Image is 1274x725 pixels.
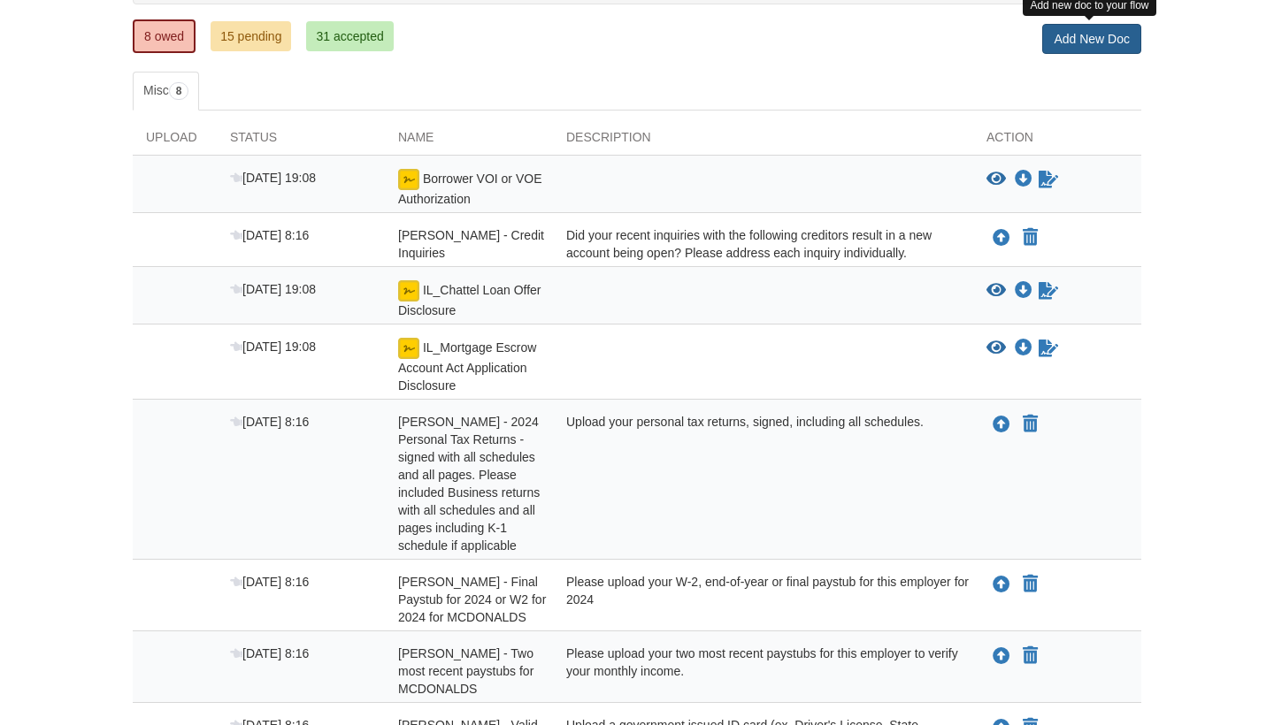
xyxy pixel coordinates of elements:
button: View IL_Mortgage Escrow Account Act Application Disclosure [986,340,1006,357]
div: Please upload your two most recent paystubs for this employer to verify your monthly income. [553,645,973,698]
span: 8 [169,82,189,100]
a: Download Borrower VOI or VOE Authorization [1015,172,1032,187]
div: Action [973,128,1141,155]
img: esign [398,338,419,359]
a: Misc [133,72,199,111]
span: [DATE] 19:08 [230,340,316,354]
a: Waiting for your co-borrower to e-sign [1037,280,1060,301]
button: Declare Paige Scarborough - Final Paystub for 2024 or W2 for 2024 for MCDONALDS not applicable [1021,574,1040,595]
a: 31 accepted [306,21,393,51]
a: Waiting for your co-borrower to e-sign [1037,338,1060,359]
div: Upload [133,128,217,155]
button: View Borrower VOI or VOE Authorization [986,171,1006,188]
img: esign [398,280,419,301]
a: 15 pending [211,21,291,51]
a: Waiting for your co-borrower to e-sign [1037,169,1060,190]
span: [DATE] 8:16 [230,228,309,242]
button: Declare Paige Scarborough - Two most recent paystubs for MCDONALDS not applicable [1021,645,1040,667]
div: Description [553,128,973,155]
button: Upload Paige Scarborough - Final Paystub for 2024 or W2 for 2024 for MCDONALDS [991,573,1012,596]
button: Upload Paige Scarborough - Two most recent paystubs for MCDONALDS [991,645,1012,668]
span: [DATE] 8:16 [230,575,309,589]
div: Name [385,128,553,155]
div: Please upload your W-2, end-of-year or final paystub for this employer for 2024 [553,573,973,626]
span: [PERSON_NAME] - 2024 Personal Tax Returns - signed with all schedules and all pages. Please inclu... [398,415,540,553]
span: IL_Mortgage Escrow Account Act Application Disclosure [398,340,536,393]
div: Status [217,128,385,155]
span: [PERSON_NAME] - Final Paystub for 2024 or W2 for 2024 for MCDONALDS [398,575,546,624]
img: esign [398,169,419,190]
span: [DATE] 19:08 [230,171,316,185]
a: 8 owed [133,19,196,53]
button: View IL_Chattel Loan Offer Disclosure [986,282,1006,300]
div: Did your recent inquiries with the following creditors result in a new account being open? Please... [553,226,973,262]
span: IL_Chattel Loan Offer Disclosure [398,283,541,317]
a: Download IL_Chattel Loan Offer Disclosure [1015,284,1032,298]
span: [DATE] 19:08 [230,282,316,296]
a: Add New Doc [1042,24,1141,54]
button: Upload Paige Scarborough - 2024 Personal Tax Returns - signed with all schedules and all pages. P... [991,413,1012,436]
button: Upload Devin Young - Credit Inquiries [991,226,1012,249]
span: [DATE] 8:16 [230,415,309,429]
button: Declare Devin Young - Credit Inquiries not applicable [1021,227,1040,248]
span: [DATE] 8:16 [230,646,309,660]
span: [PERSON_NAME] - Two most recent paystubs for MCDONALDS [398,646,533,696]
a: Download IL_Mortgage Escrow Account Act Application Disclosure [1015,341,1032,355]
div: Upload your personal tax returns, signed, including all schedules. [553,413,973,554]
button: Declare Paige Scarborough - 2024 Personal Tax Returns - signed with all schedules and all pages. ... [1021,414,1040,435]
span: Borrower VOI or VOE Authorization [398,172,541,206]
span: [PERSON_NAME] - Credit Inquiries [398,228,544,260]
